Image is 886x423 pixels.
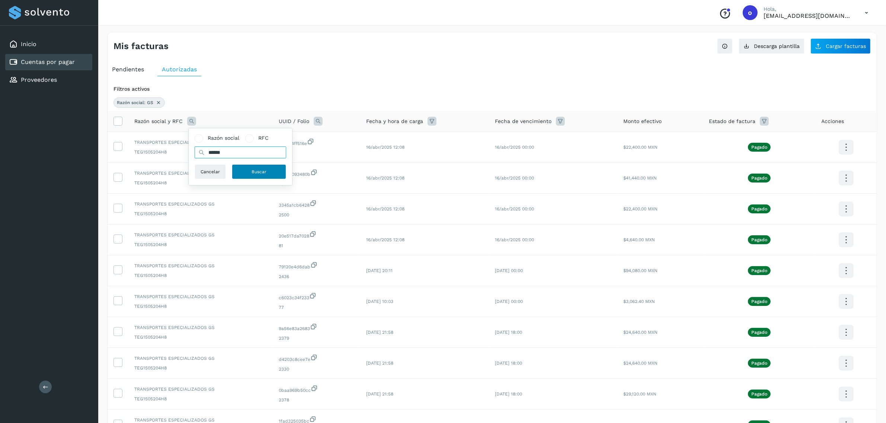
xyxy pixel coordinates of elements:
[279,117,309,125] span: UUID / Folio
[134,324,267,331] span: TRANSPORTES ESPECIALIZADOS GS
[366,299,393,304] span: [DATE] 10:03
[751,175,767,181] p: Pagado
[751,237,767,242] p: Pagado
[623,299,655,304] span: $3,062.40 MXN
[623,145,658,150] span: $22,400.00 MXN
[751,145,767,150] p: Pagado
[754,43,800,49] span: Descarga plantilla
[495,391,522,397] span: [DATE] 18:00
[495,237,534,242] span: 16/abr/2025 00:00
[822,117,844,125] span: Acciones
[751,299,767,304] p: Pagado
[113,41,169,52] h4: Mis facturas
[279,292,354,301] span: c6023c34f233
[134,272,267,279] span: TEG1505204H8
[366,117,423,125] span: Fecha y hora de carga
[112,66,144,73] span: Pendientes
[113,85,871,93] div: Filtros activos
[495,361,522,366] span: [DATE] 18:00
[279,138,354,147] span: b1c024ff516e
[134,293,267,300] span: TRANSPORTES ESPECIALIZADOS GS
[709,117,755,125] span: Estado de factura
[162,66,197,73] span: Autorizadas
[134,117,183,125] span: Razón social y RFC
[279,181,354,187] span: 2522
[134,232,267,238] span: TRANSPORTES ESPECIALIZADOS GS
[134,201,267,207] span: TRANSPORTES ESPECIALIZADOS GS
[495,330,522,335] span: [DATE] 18:00
[279,304,354,311] span: 77
[279,150,354,156] span: 2536
[495,268,523,273] span: [DATE] 00:00
[134,303,267,310] span: TEG1505204H8
[279,385,354,394] span: 0baa969b50cc
[134,386,267,393] span: TRANSPORTES ESPECIALIZADOS GS
[495,206,534,211] span: 16/abr/2025 00:00
[623,268,658,273] span: $94,080.00 MXN
[279,335,354,342] span: 2379
[134,180,267,186] span: TEG1505204H8
[21,41,36,48] a: Inicio
[134,241,267,248] span: TEG1505204H8
[134,365,267,371] span: TEG1505204H8
[279,354,354,363] span: d4203c8cee7e
[279,397,354,403] span: 2378
[623,175,657,181] span: $41,440.00 MXN
[495,299,523,304] span: [DATE] 00:00
[366,268,393,273] span: [DATE] 20:11
[134,170,267,177] span: TRANSPORTES ESPECIALIZADOS GS
[623,391,656,397] span: $29,120.00 MXN
[279,323,354,332] span: 9a56e83a2683
[366,391,393,397] span: [DATE] 21:58
[366,361,393,366] span: [DATE] 21:58
[134,355,267,362] span: TRANSPORTES ESPECIALIZADOS GS
[117,99,153,106] span: Razón social: GS
[279,200,354,209] span: 3345a1cb6428
[366,145,404,150] span: 16/abr/2025 12:08
[134,139,267,146] span: TRANSPORTES ESPECIALIZADOS GS
[21,76,57,83] a: Proveedores
[366,237,404,242] span: 16/abr/2025 12:08
[826,43,866,49] span: Cargar facturas
[623,206,658,211] span: $22,400.00 MXN
[623,117,662,125] span: Monto efectivo
[751,206,767,211] p: Pagado
[279,273,354,280] span: 2436
[623,237,655,242] span: $4,640.00 MXN
[21,58,75,65] a: Cuentas por pagar
[5,36,92,52] div: Inicio
[366,175,404,181] span: 16/abr/2025 12:08
[495,175,534,181] span: 16/abr/2025 00:00
[279,230,354,239] span: 20e517da7028
[764,12,853,19] p: orlando@rfllogistics.com.mx
[495,145,534,150] span: 16/abr/2025 00:00
[279,211,354,218] span: 2500
[134,210,267,217] span: TEG1505204H8
[751,268,767,273] p: Pagado
[366,206,404,211] span: 16/abr/2025 12:08
[279,169,354,178] span: 9035e093480b
[764,6,853,12] p: Hola,
[279,366,354,372] span: 2330
[279,242,354,249] span: 81
[134,334,267,340] span: TEG1505204H8
[279,261,354,270] span: 79120e4d6dab
[134,395,267,402] span: TEG1505204H8
[366,330,393,335] span: [DATE] 21:58
[751,391,767,397] p: Pagado
[495,117,551,125] span: Fecha de vencimiento
[134,262,267,269] span: TRANSPORTES ESPECIALIZADOS GS
[113,97,165,108] div: Razón social: GS
[623,361,658,366] span: $24,640.00 MXN
[739,38,805,54] button: Descarga plantilla
[623,330,658,335] span: $24,640.00 MXN
[751,330,767,335] p: Pagado
[5,54,92,70] div: Cuentas por pagar
[751,361,767,366] p: Pagado
[134,149,267,155] span: TEG1505204H8
[810,38,871,54] button: Cargar facturas
[5,72,92,88] div: Proveedores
